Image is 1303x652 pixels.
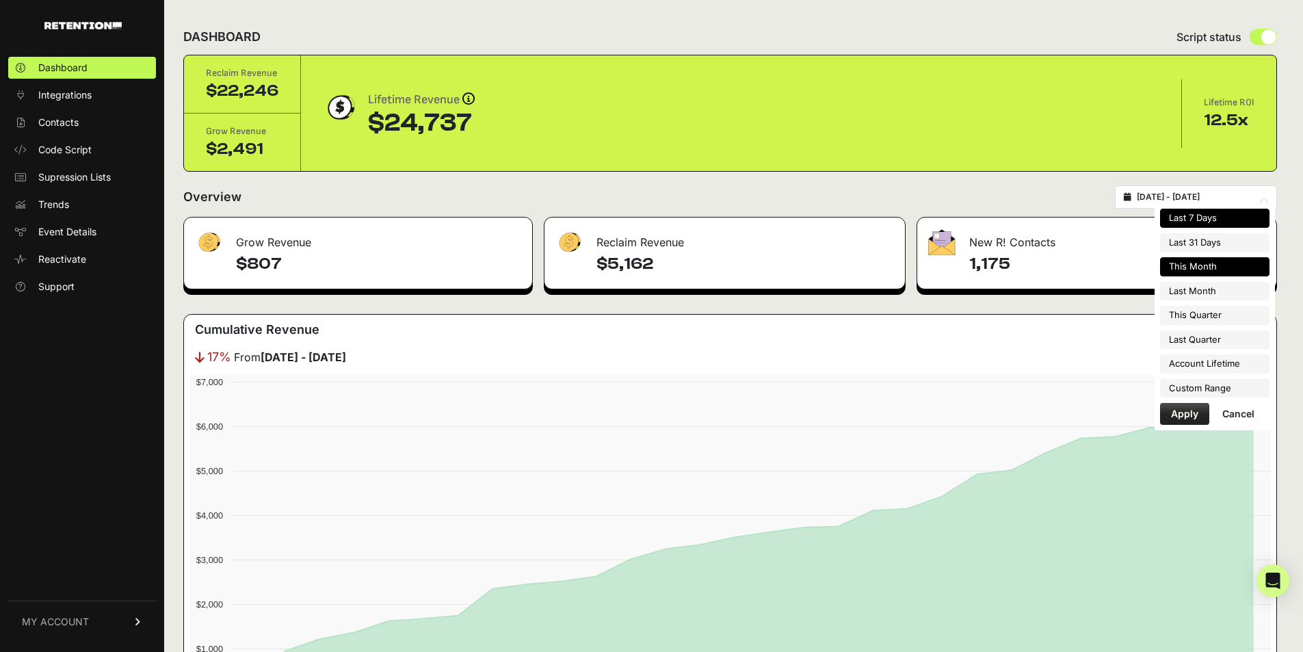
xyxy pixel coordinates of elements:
span: Supression Lists [38,170,111,184]
h2: DASHBOARD [183,27,261,47]
div: Grow Revenue [206,125,278,138]
div: Reclaim Revenue [544,218,905,259]
span: MY ACCOUNT [22,615,89,629]
img: Retention.com [44,22,122,29]
div: Grow Revenue [184,218,532,259]
div: $2,491 [206,138,278,160]
a: Reactivate [8,248,156,270]
a: Dashboard [8,57,156,79]
span: Dashboard [38,61,88,75]
text: $5,000 [196,466,223,476]
text: $4,000 [196,510,223,521]
div: New R! Contacts [917,218,1276,259]
div: Lifetime ROI [1204,96,1254,109]
span: Contacts [38,116,79,129]
text: $2,000 [196,599,223,610]
text: $7,000 [196,377,223,387]
img: fa-dollar-13500eef13a19c4ab2b9ed9ad552e47b0d9fc28b02b83b90ba0e00f96d6372e9.png [195,229,222,256]
div: Open Intercom Messenger [1256,564,1289,597]
button: Apply [1160,403,1209,425]
li: Last 31 Days [1160,233,1269,252]
text: $6,000 [196,421,223,432]
span: From [234,349,346,365]
li: Last Month [1160,282,1269,301]
div: Lifetime Revenue [368,90,475,109]
li: Custom Range [1160,379,1269,398]
h3: Cumulative Revenue [195,320,319,339]
a: Code Script [8,139,156,161]
li: Account Lifetime [1160,354,1269,374]
div: 12.5x [1204,109,1254,131]
li: Last Quarter [1160,330,1269,350]
li: This Month [1160,257,1269,276]
strong: [DATE] - [DATE] [261,350,346,364]
li: Last 7 Days [1160,209,1269,228]
div: Reclaim Revenue [206,66,278,80]
h4: 1,175 [969,253,1265,275]
text: $3,000 [196,555,223,565]
a: Trends [8,194,156,216]
h4: $807 [236,253,521,275]
span: Trends [38,198,69,211]
img: dollar-coin-05c43ed7efb7bc0c12610022525b4bbbb207c7efeef5aecc26f025e68dcafac9.png [323,90,357,125]
div: $24,737 [368,109,475,137]
span: Support [38,280,75,294]
a: Integrations [8,84,156,106]
span: Integrations [38,88,92,102]
a: Event Details [8,221,156,243]
img: fa-envelope-19ae18322b30453b285274b1b8af3d052b27d846a4fbe8435d1a52b978f639a2.png [928,229,956,255]
span: Code Script [38,143,92,157]
span: Reactivate [38,252,86,266]
a: Contacts [8,112,156,133]
a: MY ACCOUNT [8,601,156,642]
span: Script status [1176,29,1241,45]
div: $22,246 [206,80,278,102]
img: fa-dollar-13500eef13a19c4ab2b9ed9ad552e47b0d9fc28b02b83b90ba0e00f96d6372e9.png [555,229,583,256]
span: 17% [207,348,231,367]
a: Support [8,276,156,298]
h4: $5,162 [596,253,894,275]
button: Cancel [1211,403,1265,425]
li: This Quarter [1160,306,1269,325]
a: Supression Lists [8,166,156,188]
span: Event Details [38,225,96,239]
h2: Overview [183,187,241,207]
